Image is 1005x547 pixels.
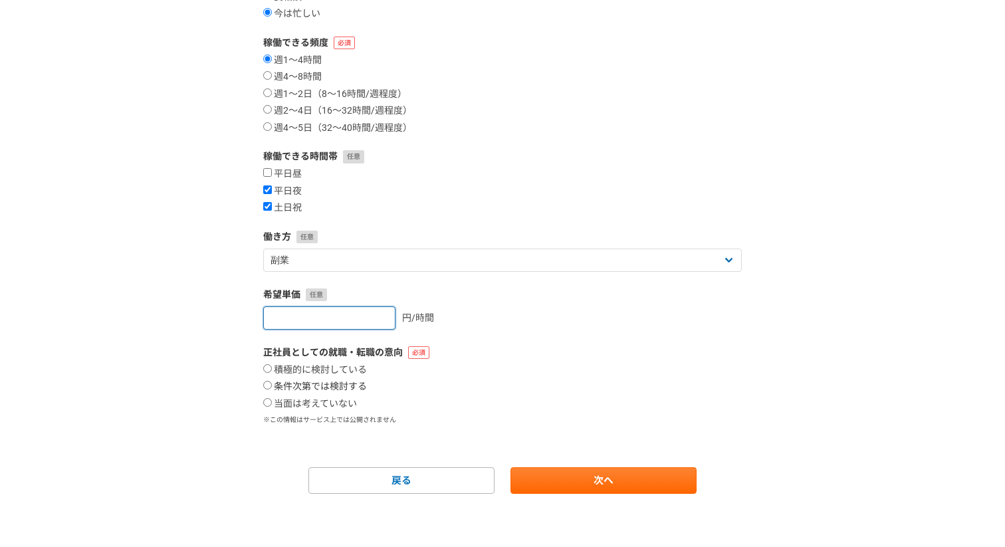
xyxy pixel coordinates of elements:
label: 条件次第では検討する [263,381,367,393]
label: 土日祝 [263,202,302,214]
label: 希望単価 [263,288,742,302]
span: 円/時間 [402,312,434,323]
input: 条件次第では検討する [263,381,272,389]
input: 週4〜5日（32〜40時間/週程度） [263,122,272,131]
input: 週1〜2日（8〜16時間/週程度） [263,88,272,97]
input: 週1〜4時間 [263,55,272,63]
input: 週4〜8時間 [263,71,272,80]
input: 当面は考えていない [263,398,272,407]
label: 週2〜4日（16〜32時間/週程度） [263,105,412,117]
label: 平日昼 [263,168,302,180]
label: 今は忙しい [263,8,320,20]
a: 戻る [308,467,495,494]
label: 当面は考えていない [263,398,357,410]
input: 土日祝 [263,202,272,211]
label: 週4〜8時間 [263,71,322,83]
input: 平日夜 [263,185,272,194]
label: 稼働できる時間帯 [263,150,742,164]
label: 積極的に検討している [263,364,367,376]
input: 今は忙しい [263,8,272,17]
label: 平日夜 [263,185,302,197]
label: 正社員としての就職・転職の意向 [263,346,742,360]
input: 平日昼 [263,168,272,177]
a: 次へ [510,467,697,494]
input: 積極的に検討している [263,364,272,373]
label: 週1〜2日（8〜16時間/週程度） [263,88,407,100]
label: 稼働できる頻度 [263,36,742,50]
p: ※この情報はサービス上では公開されません [263,415,742,425]
label: 週1〜4時間 [263,55,322,66]
label: 週4〜5日（32〜40時間/週程度） [263,122,412,134]
label: 働き方 [263,230,742,244]
input: 週2〜4日（16〜32時間/週程度） [263,105,272,114]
